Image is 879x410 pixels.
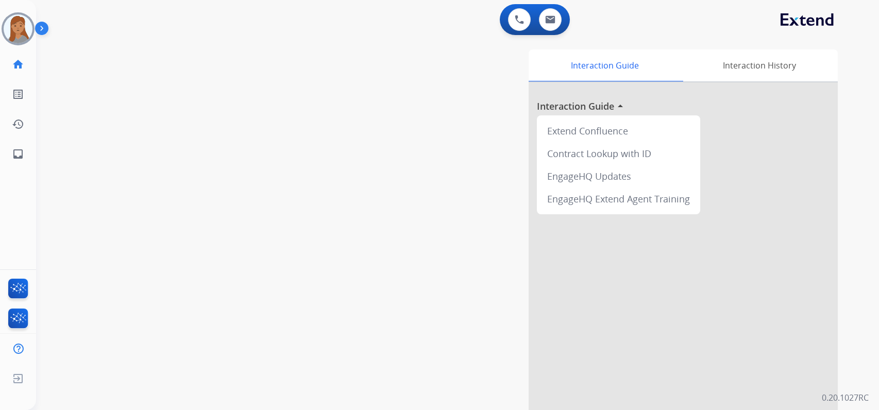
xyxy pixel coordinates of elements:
p: 0.20.1027RC [822,391,869,404]
img: avatar [4,14,32,43]
mat-icon: history [12,118,24,130]
mat-icon: list_alt [12,88,24,100]
div: Contract Lookup with ID [541,142,696,165]
div: Extend Confluence [541,119,696,142]
div: EngageHQ Updates [541,165,696,187]
div: Interaction Guide [529,49,681,81]
mat-icon: home [12,58,24,71]
div: EngageHQ Extend Agent Training [541,187,696,210]
div: Interaction History [681,49,838,81]
mat-icon: inbox [12,148,24,160]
